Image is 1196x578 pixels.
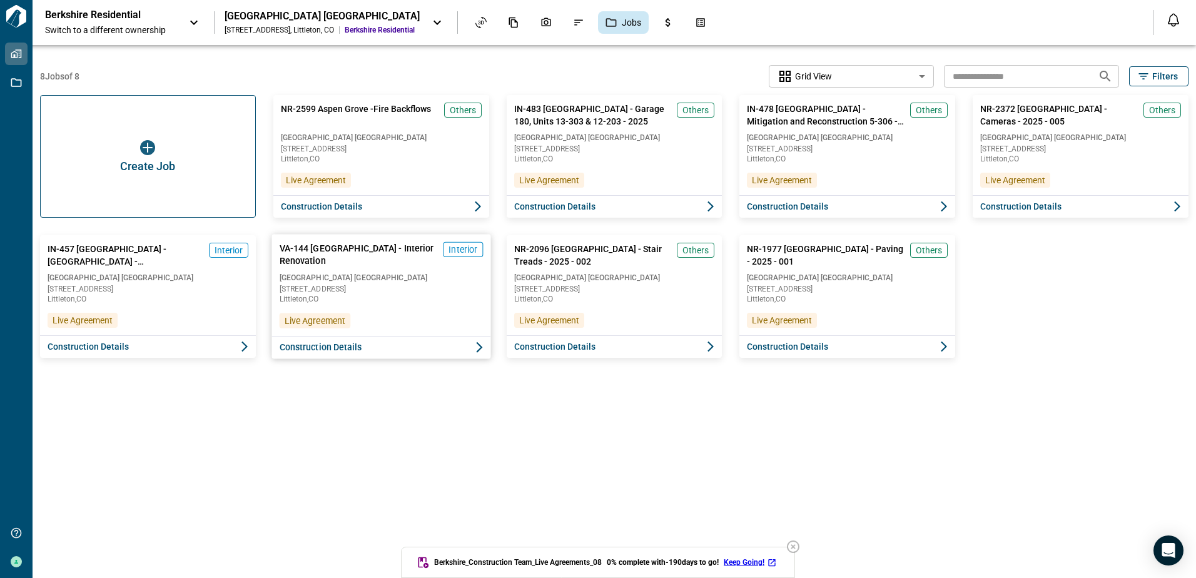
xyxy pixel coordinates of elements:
div: Without label [769,64,934,89]
span: Littleton , CO [279,295,483,303]
span: Others [1149,104,1175,116]
span: Littleton , CO [514,295,715,303]
span: Switch to a different ownership [45,24,176,36]
span: Live Agreement [286,174,346,186]
button: Construction Details [739,335,955,358]
span: [STREET_ADDRESS] [279,285,483,293]
span: NR-2599 Aspen Grove -Fire Backflows [281,103,431,128]
span: Grid View [795,70,832,83]
span: IN-483 [GEOGRAPHIC_DATA] - Garage 180, Units 13-303 & 12-203 - 2025 [514,103,672,128]
span: Interior [448,243,477,256]
span: NR-2372 [GEOGRAPHIC_DATA] - Cameras - 2025 - 005 [980,103,1138,128]
span: [GEOGRAPHIC_DATA] [GEOGRAPHIC_DATA] [747,273,948,283]
span: Construction Details [747,340,828,353]
span: Berkshire Residential [345,25,420,35]
span: 8 Jobs of 8 [40,70,79,83]
span: Construction Details [48,340,129,353]
span: Others [450,104,476,116]
span: Filters [1152,70,1178,83]
span: Create Job [120,160,175,173]
span: Others [682,104,709,116]
span: Construction Details [980,200,1062,213]
span: NR-1977 [GEOGRAPHIC_DATA] - Paving - 2025 - 001 [747,243,905,268]
div: Budgets [655,12,681,33]
button: Construction Details [507,335,722,358]
span: 0 % complete with -190 days to go! [607,557,719,567]
span: [GEOGRAPHIC_DATA] [GEOGRAPHIC_DATA] [980,133,1181,143]
span: Littleton , CO [747,155,948,163]
button: Open notification feed [1163,10,1183,30]
span: Construction Details [281,200,362,213]
button: Construction Details [973,195,1188,218]
div: Open Intercom Messenger [1153,535,1183,565]
span: [STREET_ADDRESS] [980,145,1181,153]
span: Berkshire_Construction Team_Live Agreements_08 [434,557,602,567]
button: Search jobs [1093,64,1118,89]
div: Jobs [598,11,649,34]
span: Others [916,244,942,256]
span: [STREET_ADDRESS] [281,145,482,153]
span: Construction Details [514,200,595,213]
span: Construction Details [747,200,828,213]
span: [GEOGRAPHIC_DATA] [GEOGRAPHIC_DATA] [281,133,482,143]
span: Littleton , CO [980,155,1181,163]
span: Live Agreement [285,314,345,327]
span: [GEOGRAPHIC_DATA] [GEOGRAPHIC_DATA] [48,273,248,283]
button: Construction Details [739,195,955,218]
span: Live Agreement [519,174,579,186]
span: Jobs [622,16,641,29]
span: IN-457 [GEOGRAPHIC_DATA] - [GEOGRAPHIC_DATA] - [GEOGRAPHIC_DATA] 176987 #2-108 - 2025 - 004 [48,243,204,268]
span: IN-478 [GEOGRAPHIC_DATA] - Mitigation and Reconstruction 5-306 - 2025 [747,103,905,128]
p: Berkshire Residential [45,9,158,21]
span: Construction Details [279,341,362,353]
div: [GEOGRAPHIC_DATA] [GEOGRAPHIC_DATA] [225,10,420,23]
a: Keep Going! [724,557,779,567]
span: Live Agreement [519,314,579,327]
span: Littleton , CO [48,295,248,303]
button: Construction Details [273,195,489,218]
span: [STREET_ADDRESS] [747,285,948,293]
span: [STREET_ADDRESS] [514,145,715,153]
span: [GEOGRAPHIC_DATA] [GEOGRAPHIC_DATA] [747,133,948,143]
span: [GEOGRAPHIC_DATA] [GEOGRAPHIC_DATA] [514,133,715,143]
button: Filters [1129,66,1188,86]
span: [STREET_ADDRESS] [48,285,248,293]
span: [GEOGRAPHIC_DATA] [GEOGRAPHIC_DATA] [514,273,715,283]
div: Asset View [468,12,494,33]
span: NR-2096 [GEOGRAPHIC_DATA] - Stair Treads - 2025 - 002 [514,243,672,268]
button: Construction Details [40,335,256,358]
div: Issues & Info [565,12,592,33]
div: Takeoff Center [687,12,714,33]
span: Littleton , CO [281,155,482,163]
span: Live Agreement [53,314,113,327]
span: Construction Details [514,340,595,353]
button: Construction Details [271,336,490,359]
div: Documents [500,12,527,33]
span: Live Agreement [752,174,812,186]
span: Littleton , CO [514,155,715,163]
span: VA-144 [GEOGRAPHIC_DATA] - Interior Renovation [279,242,438,268]
span: Littleton , CO [747,295,948,303]
span: Interior [215,244,243,256]
span: Live Agreement [752,314,812,327]
div: Photos [533,12,559,33]
span: [GEOGRAPHIC_DATA] [GEOGRAPHIC_DATA] [279,272,483,282]
span: Others [916,104,942,116]
span: [STREET_ADDRESS] [514,285,715,293]
span: Others [682,244,709,256]
button: Construction Details [507,195,722,218]
span: Live Agreement [985,174,1045,186]
span: [STREET_ADDRESS] [747,145,948,153]
img: icon button [140,140,155,155]
div: [STREET_ADDRESS] , Littleton , CO [225,25,334,35]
